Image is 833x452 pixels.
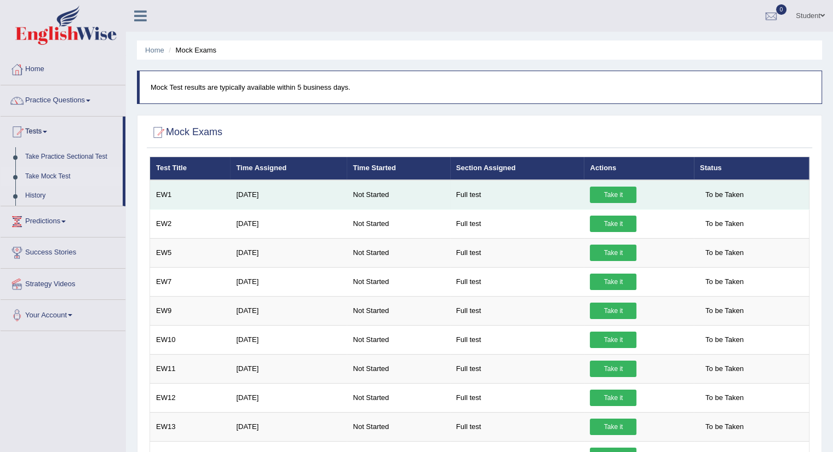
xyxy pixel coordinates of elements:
[151,82,811,92] p: Mock Test results are typically available within 5 business days.
[166,45,216,55] li: Mock Exams
[1,269,125,296] a: Strategy Videos
[450,412,584,441] td: Full test
[694,157,809,180] th: Status
[150,238,231,267] td: EW5
[347,354,450,383] td: Not Started
[150,209,231,238] td: EW2
[150,325,231,354] td: EW10
[230,209,347,238] td: [DATE]
[450,238,584,267] td: Full test
[700,332,749,348] span: To be Taken
[230,157,347,180] th: Time Assigned
[347,209,450,238] td: Not Started
[150,124,222,141] h2: Mock Exams
[347,267,450,296] td: Not Started
[1,300,125,327] a: Your Account
[1,117,123,144] a: Tests
[700,303,749,319] span: To be Taken
[347,412,450,441] td: Not Started
[450,157,584,180] th: Section Assigned
[450,209,584,238] td: Full test
[20,147,123,167] a: Take Practice Sectional Test
[590,361,636,377] a: Take it
[145,46,164,54] a: Home
[590,332,636,348] a: Take it
[150,267,231,296] td: EW7
[20,167,123,187] a: Take Mock Test
[584,157,693,180] th: Actions
[347,383,450,412] td: Not Started
[230,238,347,267] td: [DATE]
[450,354,584,383] td: Full test
[590,245,636,261] a: Take it
[230,325,347,354] td: [DATE]
[347,296,450,325] td: Not Started
[347,238,450,267] td: Not Started
[450,267,584,296] td: Full test
[150,412,231,441] td: EW13
[590,419,636,435] a: Take it
[230,296,347,325] td: [DATE]
[230,354,347,383] td: [DATE]
[700,390,749,406] span: To be Taken
[150,383,231,412] td: EW12
[230,412,347,441] td: [DATE]
[1,206,125,234] a: Predictions
[700,216,749,232] span: To be Taken
[150,157,231,180] th: Test Title
[450,180,584,210] td: Full test
[700,361,749,377] span: To be Taken
[776,4,787,15] span: 0
[590,390,636,406] a: Take it
[1,85,125,113] a: Practice Questions
[230,383,347,412] td: [DATE]
[150,354,231,383] td: EW11
[590,274,636,290] a: Take it
[20,186,123,206] a: History
[450,296,584,325] td: Full test
[700,245,749,261] span: To be Taken
[700,419,749,435] span: To be Taken
[347,157,450,180] th: Time Started
[590,216,636,232] a: Take it
[347,180,450,210] td: Not Started
[700,274,749,290] span: To be Taken
[590,303,636,319] a: Take it
[230,267,347,296] td: [DATE]
[347,325,450,354] td: Not Started
[1,237,125,265] a: Success Stories
[1,54,125,82] a: Home
[450,383,584,412] td: Full test
[590,187,636,203] a: Take it
[150,180,231,210] td: EW1
[700,187,749,203] span: To be Taken
[230,180,347,210] td: [DATE]
[450,325,584,354] td: Full test
[150,296,231,325] td: EW9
